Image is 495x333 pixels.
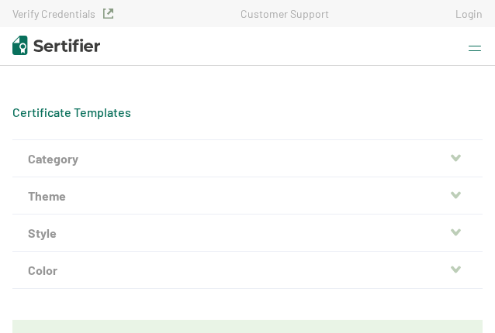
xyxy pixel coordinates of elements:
button: Theme [12,177,483,215]
img: Sertifier | Digital Credentialing Platform [12,36,100,55]
button: Style [12,215,483,252]
button: Color [12,252,483,289]
a: Login [455,7,483,20]
button: Category [12,140,483,177]
div: Breadcrumb [12,105,131,120]
img: sertifier header menu icon [469,46,481,51]
img: Verified [103,9,113,19]
a: Customer Support [241,7,329,20]
a: Certificate Templates [12,105,131,119]
span: Certificate Templates [12,105,131,120]
a: Verify Credentials [12,7,113,20]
